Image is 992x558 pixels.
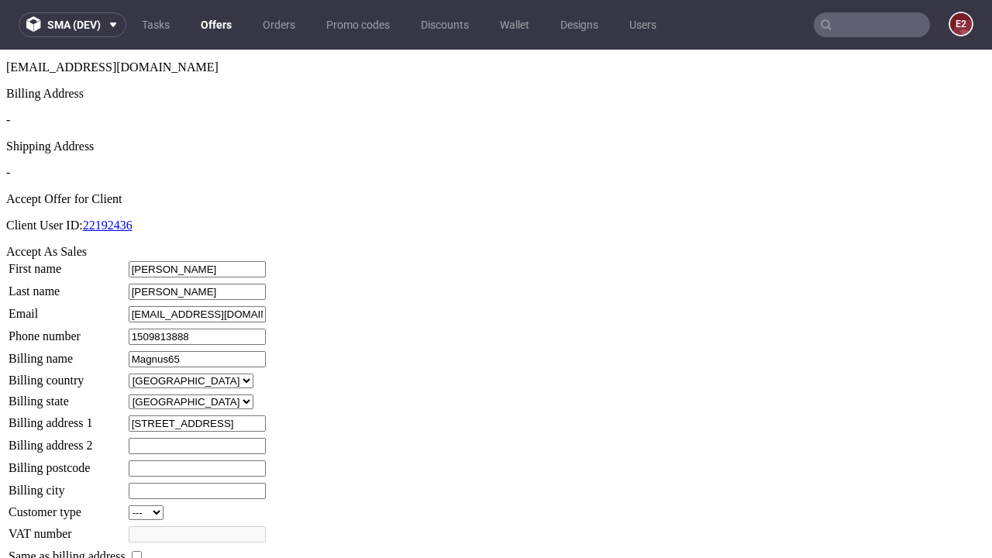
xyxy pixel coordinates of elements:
span: - [6,64,10,77]
td: First name [8,211,126,229]
a: Discounts [412,12,478,37]
div: Shipping Address [6,90,986,104]
a: Users [620,12,666,37]
span: - [6,116,10,129]
td: Same as billing address [8,498,126,515]
td: Billing address 2 [8,387,126,405]
p: Client User ID: [6,169,986,183]
figcaption: e2 [950,13,972,35]
span: sma (dev) [47,19,101,30]
td: Last name [8,233,126,251]
td: Billing city [8,432,126,450]
td: Billing country [8,323,126,339]
span: [EMAIL_ADDRESS][DOMAIN_NAME] [6,11,219,24]
a: 22192436 [83,169,133,182]
td: VAT number [8,476,126,494]
td: Billing address 1 [8,365,126,383]
td: Email [8,256,126,274]
td: Customer type [8,455,126,471]
a: Wallet [491,12,539,37]
td: Billing postcode [8,410,126,428]
td: Billing state [8,344,126,360]
a: Orders [253,12,305,37]
div: Accept As Sales [6,195,986,209]
button: sma (dev) [19,12,126,37]
div: Billing Address [6,37,986,51]
div: Accept Offer for Client [6,143,986,157]
a: Designs [551,12,608,37]
a: Offers [191,12,241,37]
td: Phone number [8,278,126,296]
a: Promo codes [317,12,399,37]
td: Billing name [8,301,126,319]
a: Tasks [133,12,179,37]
